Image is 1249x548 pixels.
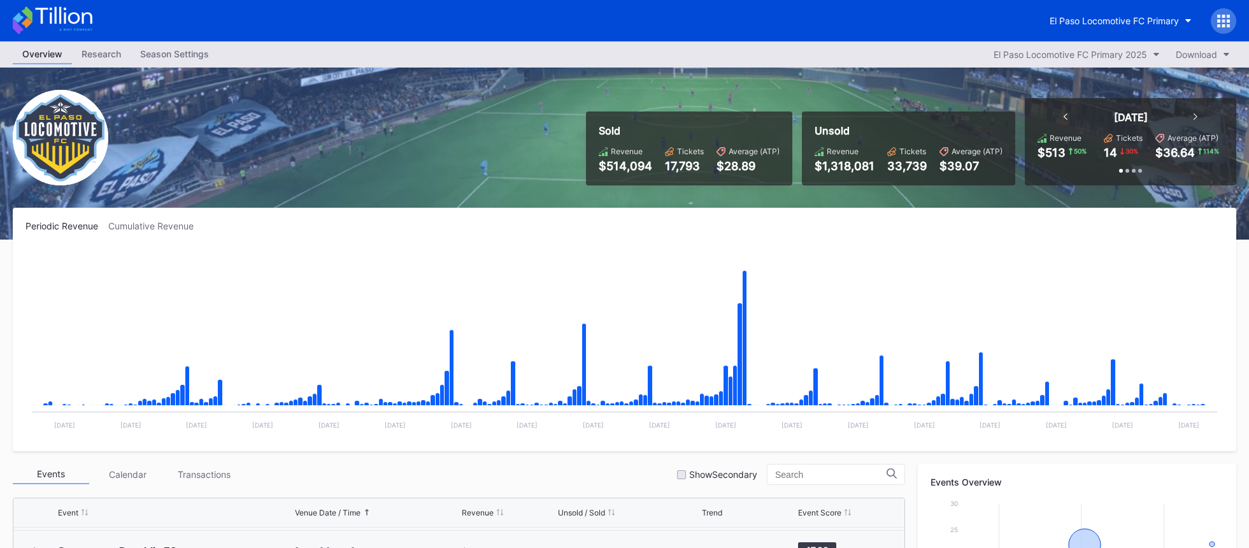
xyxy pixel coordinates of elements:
button: El Paso Locomotive FC Primary [1040,9,1201,32]
input: Search [775,470,887,480]
text: [DATE] [451,421,472,429]
div: Calendar [89,465,166,484]
div: Revenue [611,147,643,156]
div: Cumulative Revenue [108,220,204,231]
div: $514,094 [599,159,652,173]
a: Research [72,45,131,64]
div: Season Settings [131,45,218,63]
text: [DATE] [1046,421,1067,429]
text: [DATE] [649,421,670,429]
div: $36.64 [1155,146,1195,159]
text: [DATE] [1178,421,1199,429]
div: 14 [1104,146,1117,159]
div: Periodic Revenue [25,220,108,231]
svg: Chart title [25,247,1224,438]
div: Tickets [899,147,926,156]
a: Overview [13,45,72,64]
div: Venue Date / Time [295,508,360,517]
text: [DATE] [583,421,604,429]
div: Sold [599,124,780,137]
div: 114 % [1202,146,1220,156]
div: Download [1176,49,1217,60]
div: El Paso Locomotive FC Primary 2025 [994,49,1147,60]
text: [DATE] [318,421,339,429]
text: [DATE] [120,421,141,429]
div: Tickets [1116,133,1143,143]
div: $28.89 [717,159,780,173]
div: $513 [1038,146,1066,159]
text: [DATE] [914,421,935,429]
text: [DATE] [385,421,406,429]
div: Average (ATP) [729,147,780,156]
div: Event [58,508,78,517]
text: [DATE] [252,421,273,429]
text: [DATE] [517,421,538,429]
div: [DATE] [1114,111,1148,124]
text: 30 [950,500,958,507]
div: Unsold / Sold [558,508,605,517]
text: [DATE] [980,421,1001,429]
div: Show Secondary [689,469,757,480]
text: [DATE] [186,421,207,429]
text: [DATE] [715,421,736,429]
div: Revenue [827,147,859,156]
a: Season Settings [131,45,218,64]
div: $1,318,081 [815,159,874,173]
text: [DATE] [54,421,75,429]
div: 33,739 [887,159,927,173]
text: 25 [950,526,958,533]
div: Revenue [1050,133,1081,143]
div: El Paso Locomotive FC Primary [1050,15,1179,26]
text: [DATE] [848,421,869,429]
div: Trend [702,508,722,517]
div: Unsold [815,124,1003,137]
button: El Paso Locomotive FC Primary 2025 [987,46,1166,63]
div: $39.07 [939,159,1003,173]
text: [DATE] [1112,421,1133,429]
div: Transactions [166,465,242,484]
div: Events Overview [931,477,1224,487]
div: Events [13,465,89,484]
div: 30 % [1124,146,1139,156]
div: Tickets [677,147,704,156]
text: [DATE] [782,421,803,429]
div: Average (ATP) [952,147,1003,156]
button: Download [1169,46,1236,63]
div: 50 % [1073,146,1088,156]
div: Research [72,45,131,63]
div: Revenue [462,508,494,517]
div: Average (ATP) [1167,133,1218,143]
div: Event Score [798,508,841,517]
div: 17,793 [665,159,704,173]
img: El_Paso_Locomotive_FC.png [13,90,108,185]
